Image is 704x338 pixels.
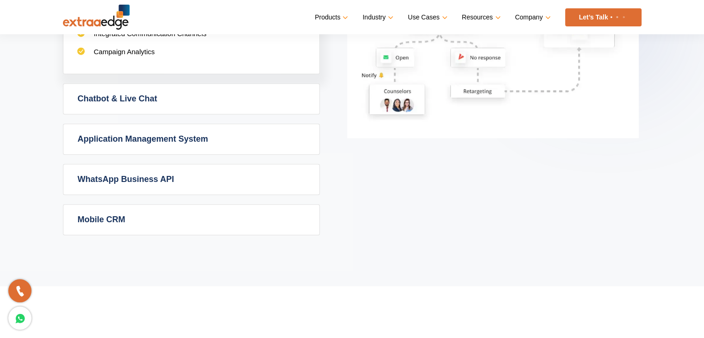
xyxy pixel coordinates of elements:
a: Mobile CRM [63,205,319,235]
a: Company [515,11,549,24]
a: Products [315,11,346,24]
li: Integrated Communication Channels [77,29,305,47]
a: Use Cases [408,11,445,24]
a: Application Management System [63,124,319,154]
a: WhatsApp Business API [63,164,319,194]
a: Chatbot & Live Chat [63,84,319,114]
a: Resources [462,11,499,24]
a: Industry [362,11,392,24]
a: Let’s Talk [565,8,642,26]
li: Campaign Analytics [77,47,305,65]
